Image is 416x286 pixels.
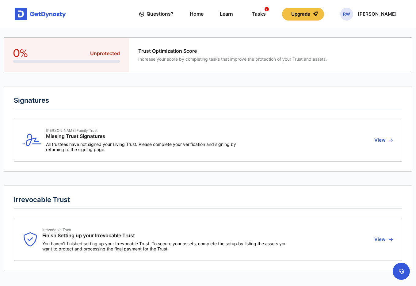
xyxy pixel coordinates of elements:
button: RW[PERSON_NAME] [340,8,397,21]
a: Tasks2 [249,5,266,23]
span: Trust Optimization Score [138,48,327,54]
span: RW [340,8,353,21]
span: Missing Trust Signatures [46,133,105,139]
button: Upgrade [282,8,324,21]
span: 2 [265,7,269,11]
a: Learn [220,5,233,23]
p: [PERSON_NAME] [358,12,397,17]
span: 0% [13,47,28,60]
span: [PERSON_NAME] Family Trust [46,128,105,133]
h2: Signatures [14,96,402,109]
span: All trustees have not signed your Living Trust. Please complete your verification and signing by ... [46,142,237,152]
button: View [372,128,393,152]
a: Questions? [139,5,174,23]
span: You haven't finished setting up your Irrevocable Trust. To secure your assets, complete the setup... [42,241,287,251]
span: Questions? [147,8,174,20]
a: Home [190,5,204,23]
h2: Irrevocable Trust [14,196,402,209]
img: Get started for free with Dynasty Trust Company [15,8,66,20]
div: Tasks [252,8,266,20]
span: Finish Setting up your Irrevocable Trust [42,233,135,238]
span: Unprotected [90,50,120,57]
span: Increase your score by completing tasks that improve the protection of your Trust and assets. [138,56,327,62]
span: Irrevocable Trust [42,227,135,232]
button: View [372,227,393,251]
